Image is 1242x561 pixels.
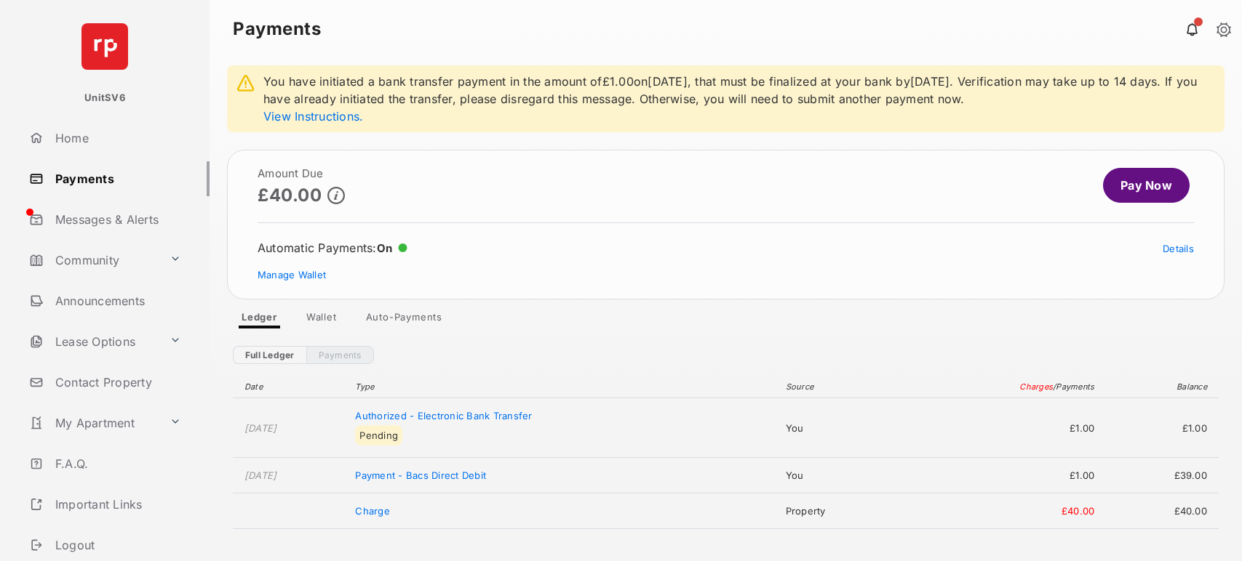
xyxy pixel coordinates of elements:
[23,405,164,440] a: My Apartment
[1102,398,1219,458] td: £1.00
[354,311,454,328] a: Auto-Payments
[81,23,128,70] img: svg+xml;base64,PHN2ZyB4bWxucz0iaHR0cDovL3d3dy53My5vcmcvMjAwMC9zdmciIHdpZHRoPSI2NCIgaGVpZ2h0PSI2NC...
[84,91,125,105] p: UnitSV6
[779,398,901,458] td: You
[779,493,901,529] td: Property
[1102,376,1219,398] th: Balance
[23,161,210,196] a: Payments
[263,73,1217,125] p: You have initiated a bank transfer payment in the amount of £1.00 on [DATE] , that must be finali...
[295,311,349,328] a: Wallet
[377,241,393,255] span: On
[908,422,1094,434] span: £1.00
[263,109,363,124] a: View Instructions.
[233,346,306,364] a: Full Ledger
[23,202,210,237] a: Messages & Alerts
[258,168,345,179] h2: Amount Due
[23,243,164,278] a: Community
[23,121,210,156] a: Home
[1102,493,1219,529] td: £40.00
[23,283,210,318] a: Announcements
[908,469,1094,481] span: £1.00
[258,241,407,255] div: Automatic Payments :
[233,376,348,398] th: Date
[233,20,321,38] strong: Payments
[355,505,390,517] span: Charge
[258,269,326,280] a: Manage Wallet
[1053,382,1094,392] span: / Payments
[779,458,901,493] td: You
[908,505,1094,517] span: £40.00
[355,469,486,481] span: Payment - Bacs Direct Debit
[23,487,187,522] a: Important Links
[1102,458,1219,493] td: £39.00
[23,365,210,400] a: Contact Property
[1163,243,1194,254] a: Details
[355,425,402,445] article: Pending
[23,446,210,481] a: F.A.Q.
[230,311,289,328] a: Ledger
[244,422,277,434] time: [DATE]
[355,410,532,421] span: Authorized - Electronic Bank Transfer
[306,346,374,364] a: Payments
[258,185,322,205] p: £40.00
[1019,382,1053,392] span: Charges
[779,376,901,398] th: Source
[23,324,164,359] a: Lease Options
[348,376,778,398] th: Type
[244,469,277,481] time: [DATE]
